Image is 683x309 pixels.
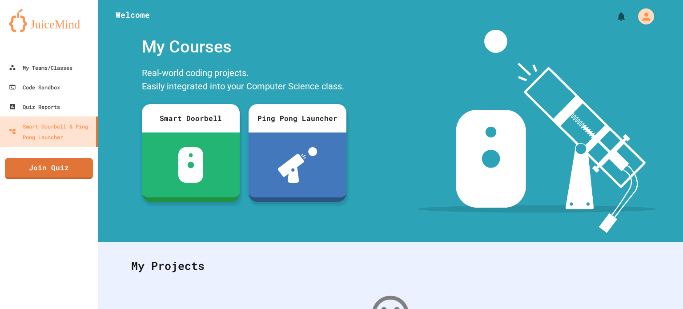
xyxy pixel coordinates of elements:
[418,30,656,233] img: banner-image-my-projects.png
[9,9,89,32] img: logo-orange.svg
[137,30,351,64] div: My Courses
[5,158,93,179] a: Join Quiz
[609,235,674,273] iframe: chat widget
[629,6,656,27] div: My Account
[142,104,240,132] div: Smart Doorbell
[178,147,204,183] img: sdb-white.svg
[9,121,92,142] div: Smart Doorbell & Ping Pong Launcher
[646,273,674,300] iframe: chat widget
[122,249,659,283] div: My Projects
[599,9,629,24] div: My Notifications
[9,62,72,73] div: My Teams/Classes
[249,104,346,132] div: Ping Pong Launcher
[9,82,60,92] div: Code Sandbox
[137,64,351,97] div: Real-world coding projects. Easily integrated into your Computer Science class.
[9,101,60,112] div: Quiz Reports
[278,147,317,183] img: ppl-with-ball.png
